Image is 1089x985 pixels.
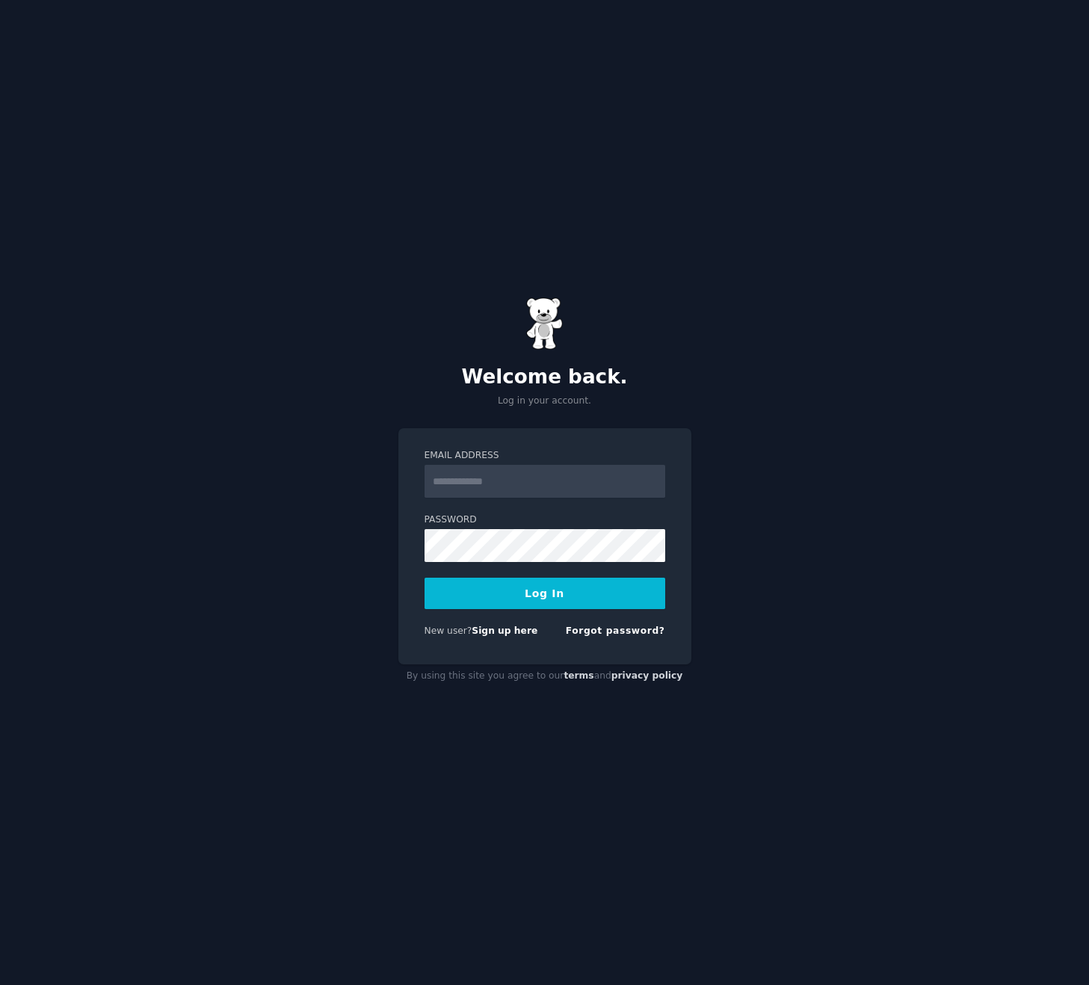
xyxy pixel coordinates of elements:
[611,670,683,681] a: privacy policy
[472,626,537,636] a: Sign up here
[425,449,665,463] label: Email Address
[425,578,665,609] button: Log In
[566,626,665,636] a: Forgot password?
[398,365,691,389] h2: Welcome back.
[425,513,665,527] label: Password
[425,626,472,636] span: New user?
[398,664,691,688] div: By using this site you agree to our and
[398,395,691,408] p: Log in your account.
[564,670,593,681] a: terms
[526,297,564,350] img: Gummy Bear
